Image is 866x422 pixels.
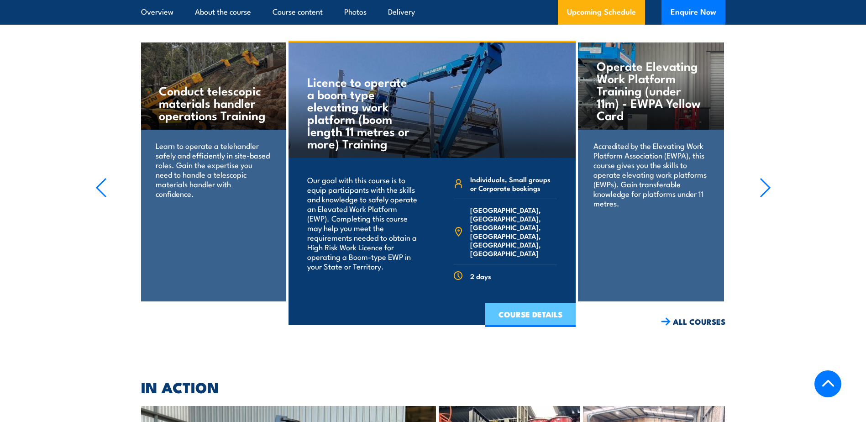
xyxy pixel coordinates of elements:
[470,206,557,258] span: [GEOGRAPHIC_DATA], [GEOGRAPHIC_DATA], [GEOGRAPHIC_DATA], [GEOGRAPHIC_DATA], [GEOGRAPHIC_DATA], [G...
[159,84,267,121] h4: Conduct telescopic materials handler operations Training
[597,59,705,121] h4: Operate Elevating Work Platform Training (under 11m) - EWPA Yellow Card
[470,175,557,192] span: Individuals, Small groups or Corporate bookings
[593,141,708,208] p: Accredited by the Elevating Work Platform Association (EWPA), this course gives you the skills to...
[307,75,415,149] h4: Licence to operate a boom type elevating work platform (boom length 11 metres or more) Training
[141,380,725,393] h2: IN ACTION
[661,316,725,327] a: ALL COURSES
[156,141,270,198] p: Learn to operate a telehandler safely and efficiently in site-based roles. Gain the expertise you...
[307,175,420,271] p: Our goal with this course is to equip participants with the skills and knowledge to safely operat...
[485,303,576,327] a: COURSE DETAILS
[470,272,491,280] span: 2 days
